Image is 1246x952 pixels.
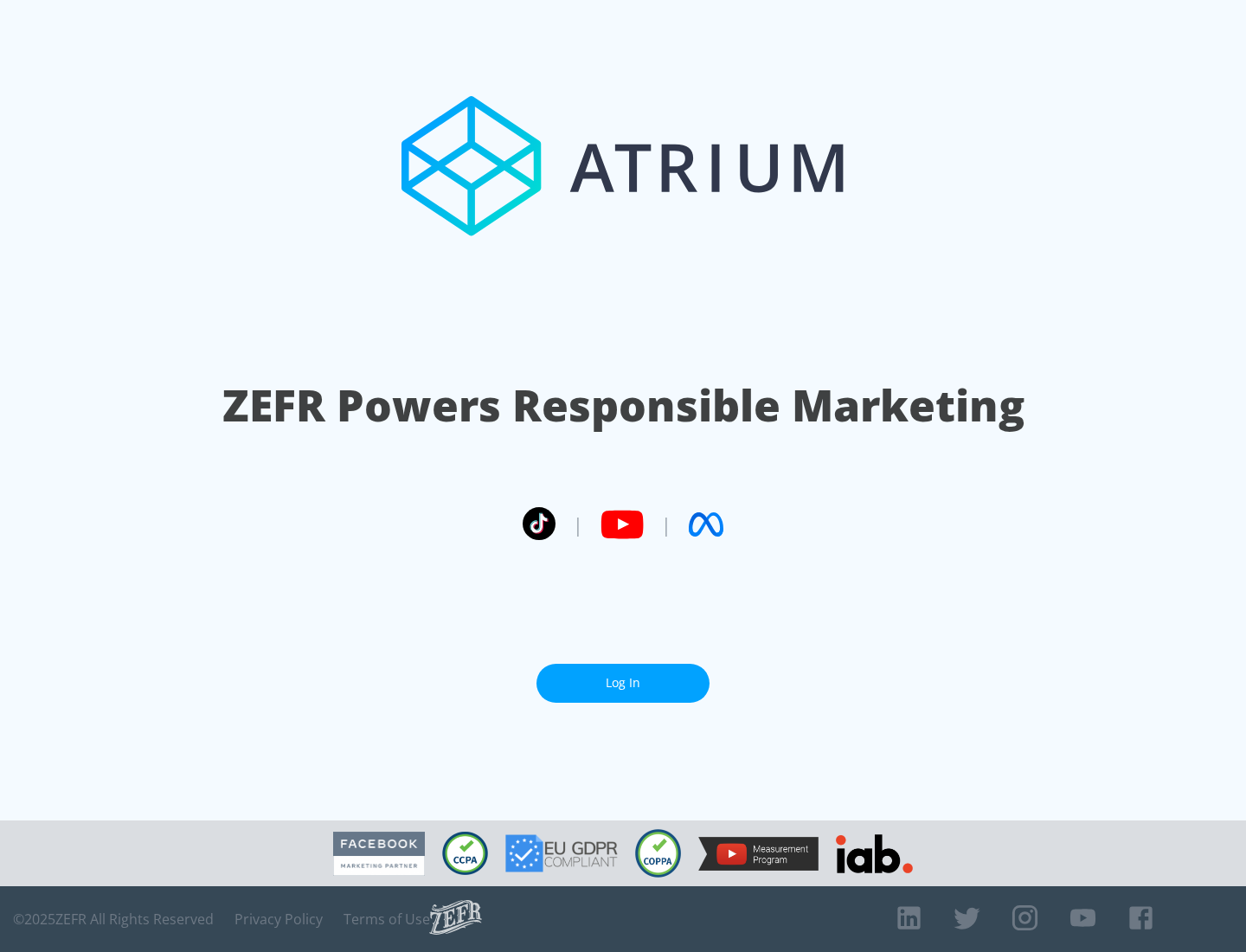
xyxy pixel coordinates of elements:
h1: ZEFR Powers Responsible Marketing [222,376,1024,435]
img: YouTube Measurement Program [698,837,819,871]
a: Terms of Use [344,910,430,928]
img: CCPA Compliant [442,832,488,875]
img: COPPA Compliant [635,829,681,878]
span: © 2025 ZEFR All Rights Reserved [13,910,214,928]
img: IAB [836,834,913,873]
img: Facebook Marketing Partner [333,832,425,876]
img: GDPR Compliant [505,834,618,872]
a: Log In [536,664,710,703]
span: | [661,511,671,537]
span: | [573,511,583,537]
a: Privacy Policy [234,910,323,928]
